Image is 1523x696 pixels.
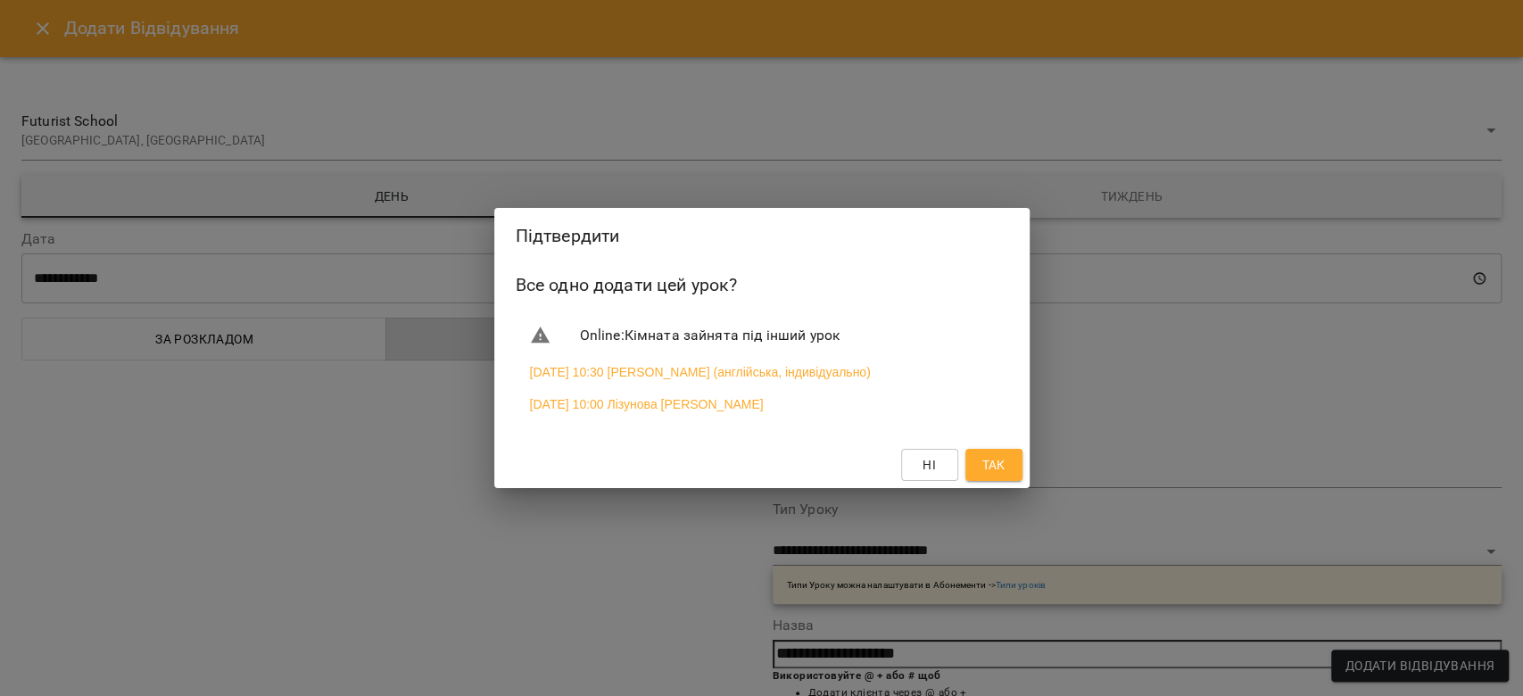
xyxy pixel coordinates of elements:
[923,454,936,476] span: Ні
[516,222,1008,250] h2: Підтвердити
[580,325,994,346] span: Online : Кімната зайнята під інший урок
[516,271,1008,299] h6: Все одно додати цей урок?
[965,449,1022,481] button: Так
[530,363,871,381] a: [DATE] 10:30 [PERSON_NAME] (англійська, індивідуально)
[530,395,764,413] a: [DATE] 10:00 Лізунова [PERSON_NAME]
[901,449,958,481] button: Ні
[981,454,1005,476] span: Так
